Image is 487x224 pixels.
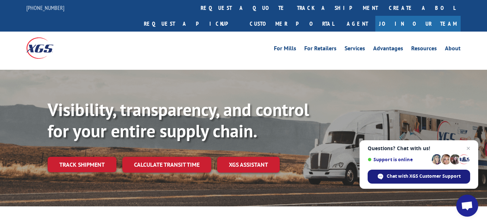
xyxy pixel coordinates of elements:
a: XGS ASSISTANT [217,157,280,173]
div: Open chat [456,195,478,217]
a: Agent [339,16,375,32]
a: Resources [411,46,437,54]
a: [PHONE_NUMBER] [26,4,64,11]
a: Customer Portal [244,16,339,32]
span: Chat with XGS Customer Support [387,173,461,180]
span: Close chat [464,144,473,153]
a: Request a pickup [138,16,244,32]
a: Services [345,46,365,54]
a: About [445,46,461,54]
span: Support is online [368,157,429,162]
a: Join Our Team [375,16,461,32]
div: Chat with XGS Customer Support [368,170,470,184]
a: For Retailers [304,46,337,54]
a: Calculate transit time [122,157,211,173]
a: Track shipment [48,157,116,172]
b: Visibility, transparency, and control for your entire supply chain. [48,98,309,142]
span: Questions? Chat with us! [368,145,470,151]
a: Advantages [373,46,403,54]
a: For Mills [274,46,296,54]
